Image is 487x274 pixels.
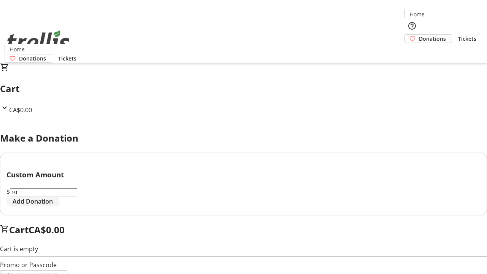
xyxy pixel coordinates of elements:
a: Tickets [452,35,482,43]
span: Tickets [58,54,76,62]
a: Tickets [52,54,83,62]
h3: Custom Amount [6,169,481,180]
span: CA$0.00 [9,106,32,114]
span: Tickets [458,35,476,43]
span: CA$0.00 [29,223,65,236]
span: $ [6,188,10,196]
span: Add Donation [13,197,53,206]
button: Cart [404,43,420,58]
span: Home [10,45,25,53]
a: Donations [404,34,452,43]
a: Donations [5,54,52,63]
button: Help [404,18,420,33]
img: Orient E2E Organization LBPsVWhAVV's Logo [5,22,72,60]
a: Home [405,10,429,18]
span: Donations [19,54,46,62]
a: Home [5,45,29,53]
span: Donations [419,35,446,43]
button: Add Donation [6,197,59,206]
span: Home [410,10,425,18]
input: Donation Amount [10,188,77,196]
